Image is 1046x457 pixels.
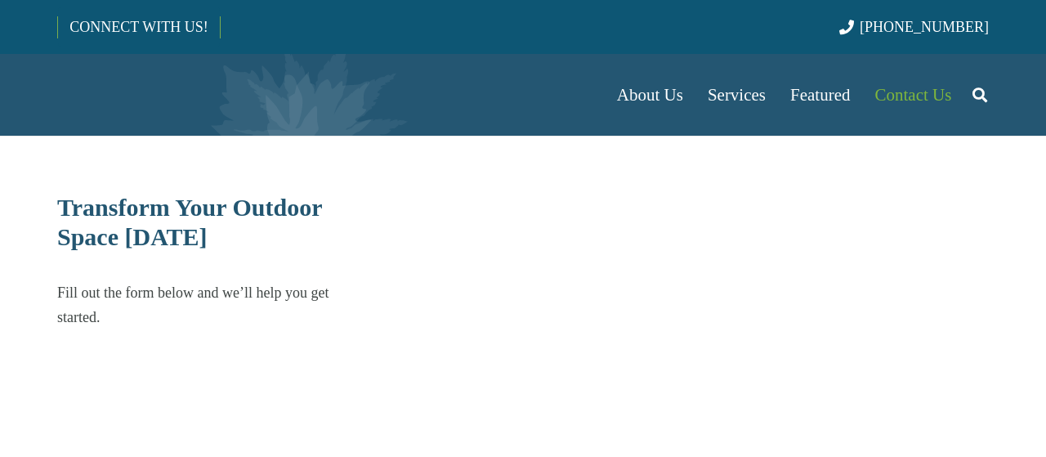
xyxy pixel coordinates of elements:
a: Services [695,54,778,136]
p: Fill out the form below and we’ll help you get started. [57,280,362,329]
a: Search [963,74,996,115]
a: CONNECT WITH US! [58,7,219,47]
span: Services [708,85,766,105]
span: Featured [790,85,850,105]
a: Contact Us [863,54,964,136]
a: [PHONE_NUMBER] [839,19,989,35]
span: [PHONE_NUMBER] [860,19,989,35]
a: Featured [778,54,862,136]
span: About Us [617,85,683,105]
a: About Us [605,54,695,136]
span: Contact Us [875,85,952,105]
a: Borst-Logo [57,62,329,128]
span: Transform Your Outdoor Space [DATE] [57,194,322,250]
